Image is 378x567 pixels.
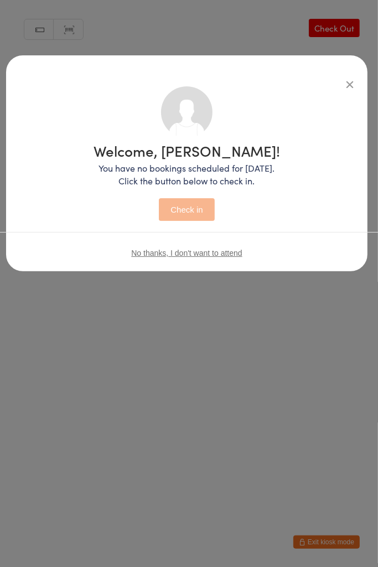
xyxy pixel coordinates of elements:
button: No thanks, I don't want to attend [131,249,242,257]
p: You have no bookings scheduled for [DATE]. Click the button below to check in. [94,162,280,187]
h1: Welcome, [PERSON_NAME]! [94,143,280,158]
img: no_photo.png [161,86,213,138]
button: Check in [159,198,214,221]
